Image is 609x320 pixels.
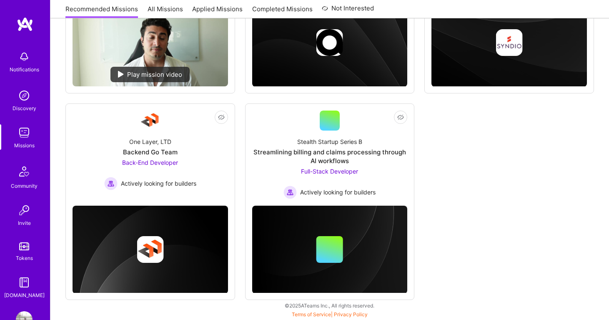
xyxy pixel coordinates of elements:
img: logo [17,17,33,32]
div: Invite [18,219,31,227]
img: Actively looking for builders [283,186,297,199]
img: Company logo [137,236,163,263]
div: Stealth Startup Series B [297,137,362,146]
a: Applied Missions [192,5,243,18]
a: Completed Missions [252,5,313,18]
div: Missions [14,141,35,150]
div: © 2025 ATeams Inc., All rights reserved. [50,295,609,316]
div: [DOMAIN_NAME] [4,291,45,300]
div: One Layer, LTD [129,137,171,146]
div: Streamlining billing and claims processing through AI workflows [252,148,408,165]
i: icon EyeClosed [397,114,404,121]
a: Recommended Missions [65,5,138,18]
div: Notifications [10,65,39,74]
img: bell [16,48,33,65]
img: Company logo [496,29,523,56]
img: teamwork [16,124,33,141]
span: Actively looking for builders [121,179,196,188]
img: Invite [16,202,33,219]
span: Actively looking for builders [300,188,376,197]
img: Company Logo [140,111,160,131]
span: Full-Stack Developer [301,168,358,175]
a: Terms of Service [292,311,331,317]
div: Discovery [13,104,36,113]
img: Community [14,161,34,181]
img: play [118,71,124,78]
span: Back-End Developer [122,159,178,166]
img: guide book [16,274,33,291]
a: All Missions [148,5,183,18]
img: Actively looking for builders [104,177,118,190]
div: Community [11,181,38,190]
img: cover [73,206,228,294]
div: Play mission video [110,67,190,82]
span: | [292,311,368,317]
img: cover [252,206,408,294]
div: Tokens [16,254,33,262]
a: Stealth Startup Series BStreamlining billing and claims processing through AI workflowsFull-Stack... [252,111,408,199]
a: Privacy Policy [334,311,368,317]
i: icon EyeClosed [218,114,225,121]
img: discovery [16,87,33,104]
img: Company logo [316,29,343,56]
img: tokens [19,242,29,250]
a: Not Interested [322,3,374,18]
a: Company LogoOne Layer, LTDBackend Go TeamBack-End Developer Actively looking for buildersActively... [73,111,228,199]
div: Backend Go Team [123,148,178,156]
